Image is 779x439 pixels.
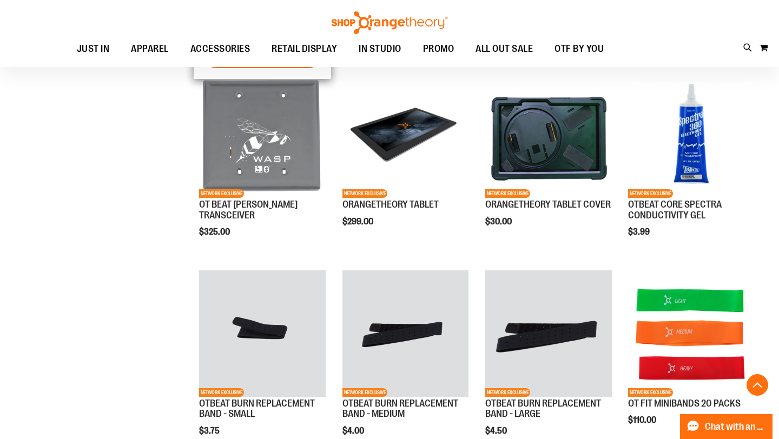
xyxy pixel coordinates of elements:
[199,227,232,237] span: $325.00
[628,71,755,198] img: OTBEAT CORE SPECTRA CONDUCTIVITY GEL
[342,388,387,397] span: NETWORK EXCLUSIVE
[485,270,612,398] a: Product image for OTBEAT BURN REPLACEMENT BAND - LARGENETWORK EXCLUSIVE
[272,37,337,61] span: RETAIL DISPLAY
[199,388,244,397] span: NETWORK EXCLUSIVE
[628,227,651,237] span: $3.99
[342,71,469,198] img: Product image for ORANGETHEORY TABLET
[628,388,673,397] span: NETWORK EXCLUSIVE
[342,199,439,210] a: ORANGETHEORY TABLET
[342,189,387,198] span: NETWORK EXCLUSIVE
[485,71,612,199] a: Product image for ORANGETHEORY TABLET COVERNETWORK EXCLUSIVE
[485,71,612,198] img: Product image for ORANGETHEORY TABLET COVER
[199,398,315,420] a: OTBEAT BURN REPLACEMENT BAND - SMALL
[342,398,458,420] a: OTBEAT BURN REPLACEMENT BAND - MEDIUM
[199,270,326,397] img: Product image for OTBEAT BURN REPLACEMENT BAND - SMALL
[680,414,773,439] button: Chat with an Expert
[199,71,326,199] a: Product image for OT BEAT POE TRANSCEIVERNETWORK EXCLUSIVE
[77,37,110,61] span: JUST IN
[485,199,611,210] a: ORANGETHEORY TABLET COVER
[480,66,617,254] div: product
[199,189,244,198] span: NETWORK EXCLUSIVE
[485,270,612,397] img: Product image for OTBEAT BURN REPLACEMENT BAND - LARGE
[628,270,755,398] a: Product image for OT FIT MINIBANDS 20 PACKSNETWORK EXCLUSIVE
[342,71,469,199] a: Product image for ORANGETHEORY TABLETNETWORK EXCLUSIVE
[628,398,741,409] a: OT FIT MINIBANDS 20 PACKS
[342,270,469,398] a: Product image for OTBEAT BURN REPLACEMENT BAND - MEDIUMNETWORK EXCLUSIVE
[485,398,601,420] a: OTBEAT BURN REPLACEMENT BAND - LARGE
[628,415,658,425] span: $110.00
[337,66,474,254] div: product
[199,71,326,198] img: Product image for OT BEAT POE TRANSCEIVER
[623,66,760,264] div: product
[190,37,250,61] span: ACCESSORIES
[342,270,469,397] img: Product image for OTBEAT BURN REPLACEMENT BAND - MEDIUM
[359,37,401,61] span: IN STUDIO
[199,270,326,398] a: Product image for OTBEAT BURN REPLACEMENT BAND - SMALLNETWORK EXCLUSIVE
[330,11,449,34] img: Shop Orangetheory
[747,374,768,396] button: Back To Top
[554,37,604,61] span: OTF BY YOU
[628,199,722,221] a: OTBEAT CORE SPECTRA CONDUCTIVITY GEL
[342,426,366,436] span: $4.00
[485,426,509,436] span: $4.50
[485,388,530,397] span: NETWORK EXCLUSIVE
[485,217,513,227] span: $30.00
[131,37,169,61] span: APPAREL
[194,66,331,264] div: product
[342,217,375,227] span: $299.00
[199,426,221,436] span: $3.75
[628,270,755,397] img: Product image for OT FIT MINIBANDS 20 PACKS
[476,37,533,61] span: ALL OUT SALE
[485,189,530,198] span: NETWORK EXCLUSIVE
[423,37,454,61] span: PROMO
[628,189,673,198] span: NETWORK EXCLUSIVE
[628,71,755,199] a: OTBEAT CORE SPECTRA CONDUCTIVITY GELNETWORK EXCLUSIVE
[199,199,298,221] a: OT BEAT [PERSON_NAME] TRANSCEIVER
[705,422,766,432] span: Chat with an Expert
